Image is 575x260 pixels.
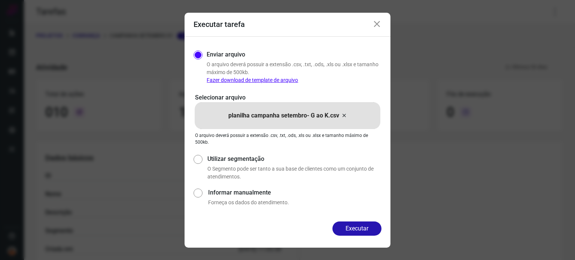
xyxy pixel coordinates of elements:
[207,165,381,181] p: O Segmento pode ser tanto a sua base de clientes como um conjunto de atendimentos.
[208,199,381,207] p: Forneça os dados do atendimento.
[195,93,380,102] p: Selecionar arquivo
[332,221,381,236] button: Executar
[207,61,381,84] p: O arquivo deverá possuir a extensão .csv, .txt, .ods, .xls ou .xlsx e tamanho máximo de 500kb.
[228,111,339,120] p: planilha campanha setembro- G ao K.csv
[207,50,245,59] label: Enviar arquivo
[207,77,298,83] a: Fazer download de template de arquivo
[194,20,245,29] h3: Executar tarefa
[208,188,381,197] label: Informar manualmente
[195,132,380,146] p: O arquivo deverá possuir a extensão .csv, .txt, .ods, .xls ou .xlsx e tamanho máximo de 500kb.
[207,155,381,163] label: Utilizar segmentação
